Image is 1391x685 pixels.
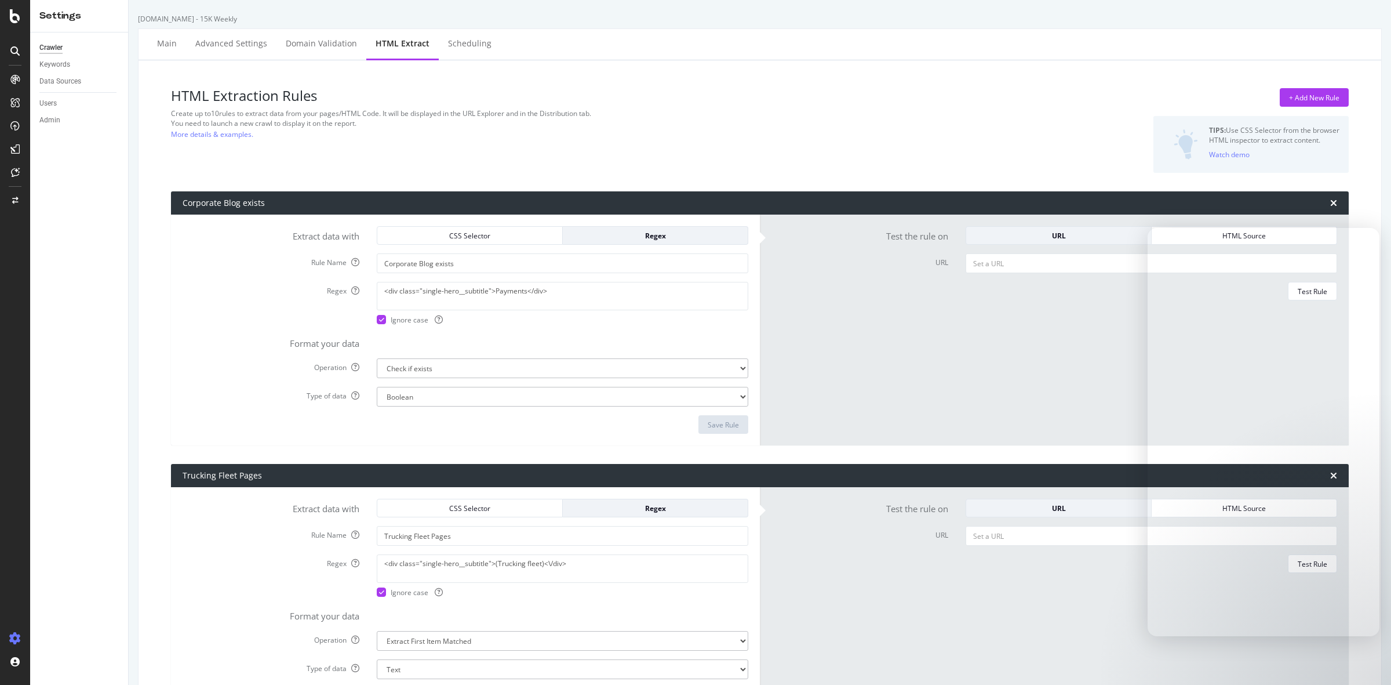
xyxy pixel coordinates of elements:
[1209,135,1339,145] div: HTML inspector to extract content.
[171,118,950,128] div: You need to launch a new crawl to display it on the report.
[572,231,738,241] div: Regex
[138,14,1382,24] div: [DOMAIN_NAME] - 15K Weekly
[174,253,368,267] label: Rule Name
[387,503,553,513] div: CSS Selector
[1289,93,1339,103] div: + Add New Rule
[448,38,491,49] div: Scheduling
[174,358,368,372] label: Operation
[1152,226,1337,245] button: HTML Source
[966,253,1337,273] input: Set a URL
[195,38,267,49] div: Advanced Settings
[763,226,957,242] label: Test the rule on
[39,42,63,54] div: Crawler
[39,97,120,110] a: Users
[563,499,748,517] button: Regex
[39,59,120,71] a: Keywords
[174,334,368,350] label: Format your data
[171,128,253,140] a: More details & examples.
[1174,129,1198,160] img: DZQOUYU0WpgAAAAASUVORK5CYII=
[39,114,120,126] a: Admin
[377,282,748,310] textarea: <div class="single-hero__subtitle">Payments</div>
[698,415,748,434] button: Save Rule
[286,38,357,49] div: Domain Validation
[763,499,957,515] label: Test the rule on
[966,226,1152,245] button: URL
[174,282,368,296] label: Regex
[39,9,119,23] div: Settings
[763,253,957,267] label: URL
[39,114,60,126] div: Admin
[174,631,368,645] label: Operation
[1148,228,1379,636] iframe: Intercom live chat
[39,75,81,88] div: Data Sources
[377,526,748,546] input: Provide a name
[572,503,738,513] div: Regex
[174,526,368,540] label: Rule Name
[1280,88,1349,107] button: + Add New Rule
[183,470,262,481] div: Trucking Fleet Pages
[387,231,553,241] div: CSS Selector
[975,503,1142,513] div: URL
[763,526,957,540] label: URL
[174,554,368,568] label: Regex
[377,499,563,517] button: CSS Selector
[1209,145,1250,164] button: Watch demo
[1209,125,1226,135] strong: TIPS:
[377,253,748,273] input: Provide a name
[39,97,57,110] div: Users
[1330,198,1337,208] div: times
[377,554,748,582] textarea: <div class="single-hero__subtitle">(Trucking fleet)<\/div>
[966,526,1337,546] input: Set a URL
[1352,646,1379,673] iframe: Intercom live chat
[174,387,368,401] label: Type of data
[174,606,368,622] label: Format your data
[975,231,1142,241] div: URL
[376,38,429,49] div: HTML Extract
[157,38,177,49] div: Main
[377,226,563,245] button: CSS Selector
[174,659,368,673] label: Type of data
[966,499,1152,517] button: URL
[39,59,70,71] div: Keywords
[171,108,950,118] div: Create up to 10 rules to extract data from your pages/HTML Code. It will be displayed in the URL ...
[174,226,368,242] label: Extract data with
[563,226,748,245] button: Regex
[391,315,443,325] span: Ignore case
[391,588,443,597] span: Ignore case
[183,197,265,209] div: Corporate Blog exists
[1209,150,1250,160] div: Watch demo
[39,42,120,54] a: Crawler
[171,88,950,103] h3: HTML Extraction Rules
[1209,125,1339,135] div: Use CSS Selector from the browser
[39,75,120,88] a: Data Sources
[174,499,368,515] label: Extract data with
[708,420,739,430] div: Save Rule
